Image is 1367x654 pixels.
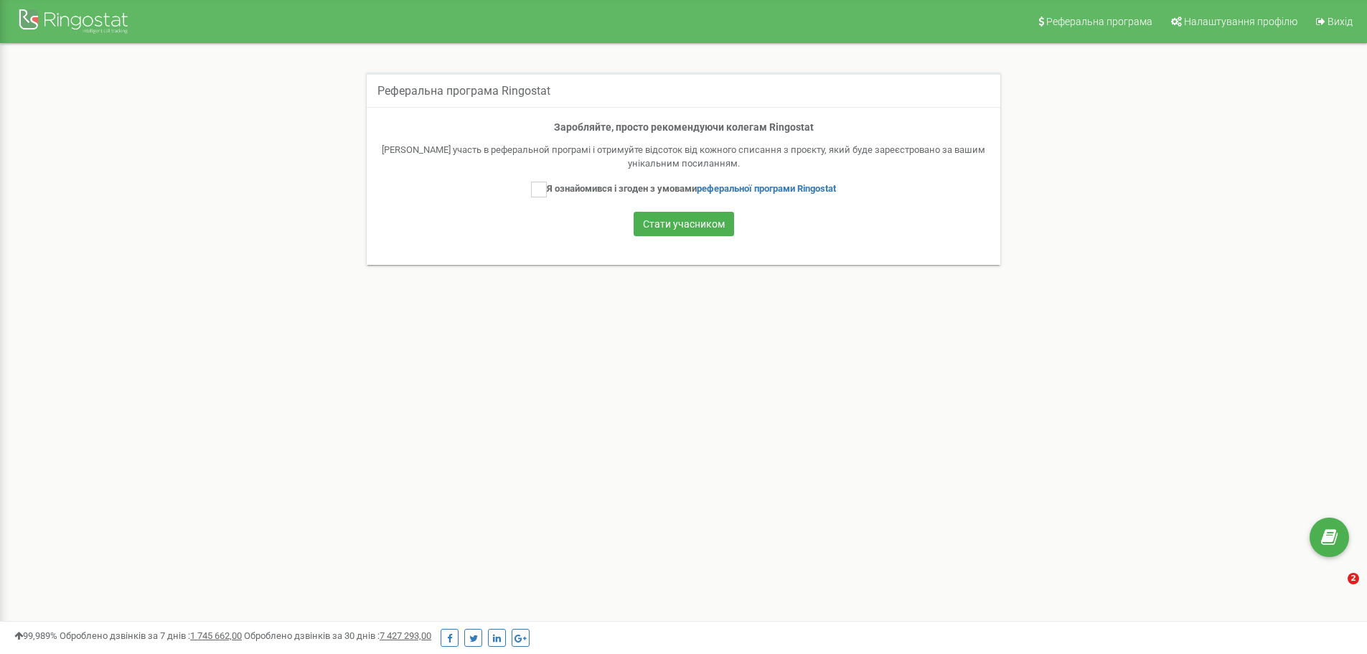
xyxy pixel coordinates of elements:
button: Стати учасником [634,212,734,236]
u: 1 745 662,00 [190,630,242,641]
span: 99,989% [14,630,57,641]
div: [PERSON_NAME] участь в реферальной програмі і отримуйте відсоток від кожного списання з проєкту, ... [381,144,986,170]
span: Оброблено дзвінків за 30 днів : [244,630,431,641]
span: Вихід [1328,16,1353,27]
span: 2 [1348,573,1359,584]
span: Реферальна програма [1046,16,1152,27]
h5: Реферальна програма Ringostat [377,85,550,98]
a: реферальної програми Ringostat [697,183,836,194]
u: 7 427 293,00 [380,630,431,641]
span: Налаштування профілю [1184,16,1297,27]
h4: Заробляйте, просто рекомендуючи колегам Ringostat [381,122,986,133]
span: Оброблено дзвінків за 7 днів : [60,630,242,641]
label: Я ознайомився і згоден з умовами [531,182,836,197]
iframe: Intercom live chat [1318,573,1353,607]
